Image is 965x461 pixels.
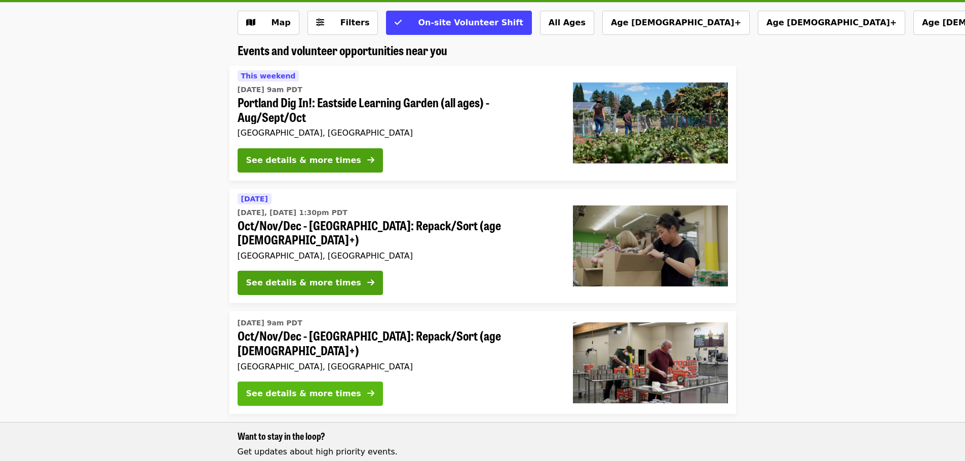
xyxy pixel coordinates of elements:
i: arrow-right icon [367,389,374,398]
span: Oct/Nov/Dec - [GEOGRAPHIC_DATA]: Repack/Sort (age [DEMOGRAPHIC_DATA]+) [238,328,557,358]
button: Age [DEMOGRAPHIC_DATA]+ [758,11,905,35]
i: sliders-h icon [316,18,324,27]
i: arrow-right icon [367,278,374,287]
a: See details for "Oct/Nov/Dec - Portland: Repack/Sort (age 8+)" [229,189,736,304]
i: arrow-right icon [367,155,374,165]
span: Events and volunteer opportunities near you [238,41,447,59]
a: See details for "Portland Dig In!: Eastside Learning Garden (all ages) - Aug/Sept/Oct" [229,66,736,181]
span: Oct/Nov/Dec - [GEOGRAPHIC_DATA]: Repack/Sort (age [DEMOGRAPHIC_DATA]+) [238,218,557,247]
i: map icon [246,18,255,27]
button: See details & more times [238,148,383,173]
button: Age [DEMOGRAPHIC_DATA]+ [602,11,750,35]
div: See details & more times [246,388,361,400]
button: See details & more times [238,382,383,406]
button: On-site Volunteer Shift [386,11,531,35]
div: [GEOGRAPHIC_DATA], [GEOGRAPHIC_DATA] [238,251,557,261]
div: See details & more times [246,154,361,166]
div: [GEOGRAPHIC_DATA], [GEOGRAPHIC_DATA] [238,128,557,138]
span: Map [272,18,291,27]
img: Oct/Nov/Dec - Portland: Repack/Sort (age 16+) organized by Oregon Food Bank [573,322,728,403]
span: Portland Dig In!: Eastside Learning Garden (all ages) - Aug/Sept/Oct [238,95,557,124]
img: Oct/Nov/Dec - Portland: Repack/Sort (age 8+) organized by Oregon Food Bank [573,205,728,286]
span: Get updates about high priority events. [238,447,398,456]
img: Portland Dig In!: Eastside Learning Garden (all ages) - Aug/Sept/Oct organized by Oregon Food Bank [573,82,728,163]
div: See details & more times [246,277,361,289]
a: See details for "Oct/Nov/Dec - Portland: Repack/Sort (age 16+)" [229,311,736,414]
time: [DATE] 9am PDT [238,318,302,328]
span: Filters [340,18,370,27]
span: [DATE] [241,195,268,203]
button: Show map view [238,11,299,35]
button: All Ages [540,11,594,35]
span: Want to stay in the loop? [238,429,325,442]
div: [GEOGRAPHIC_DATA], [GEOGRAPHIC_DATA] [238,362,557,371]
span: This weekend [241,72,296,80]
button: See details & more times [238,271,383,295]
button: Filters (0 selected) [307,11,378,35]
span: On-site Volunteer Shift [418,18,523,27]
time: [DATE], [DATE] 1:30pm PDT [238,207,348,218]
time: [DATE] 9am PDT [238,85,302,95]
i: check icon [395,18,402,27]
